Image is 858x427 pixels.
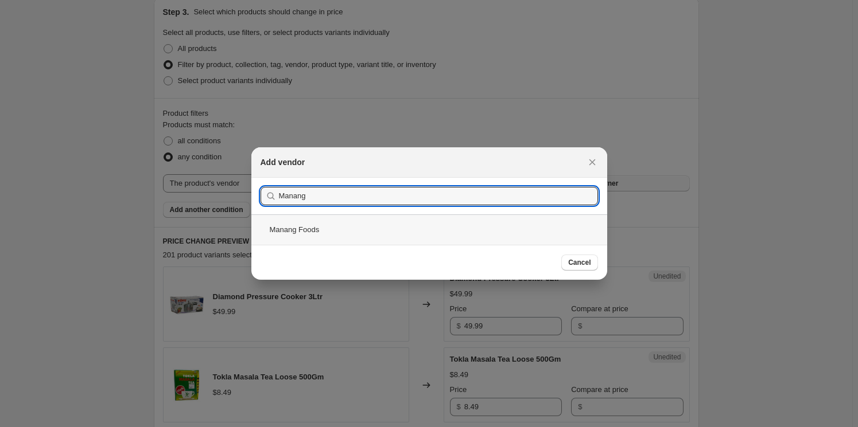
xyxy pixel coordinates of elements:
span: Cancel [568,258,591,267]
button: Cancel [561,254,597,271]
h2: Add vendor [261,156,305,168]
button: Close [584,154,600,170]
div: Manang Foods [251,214,607,245]
input: Search vendors [279,187,598,205]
